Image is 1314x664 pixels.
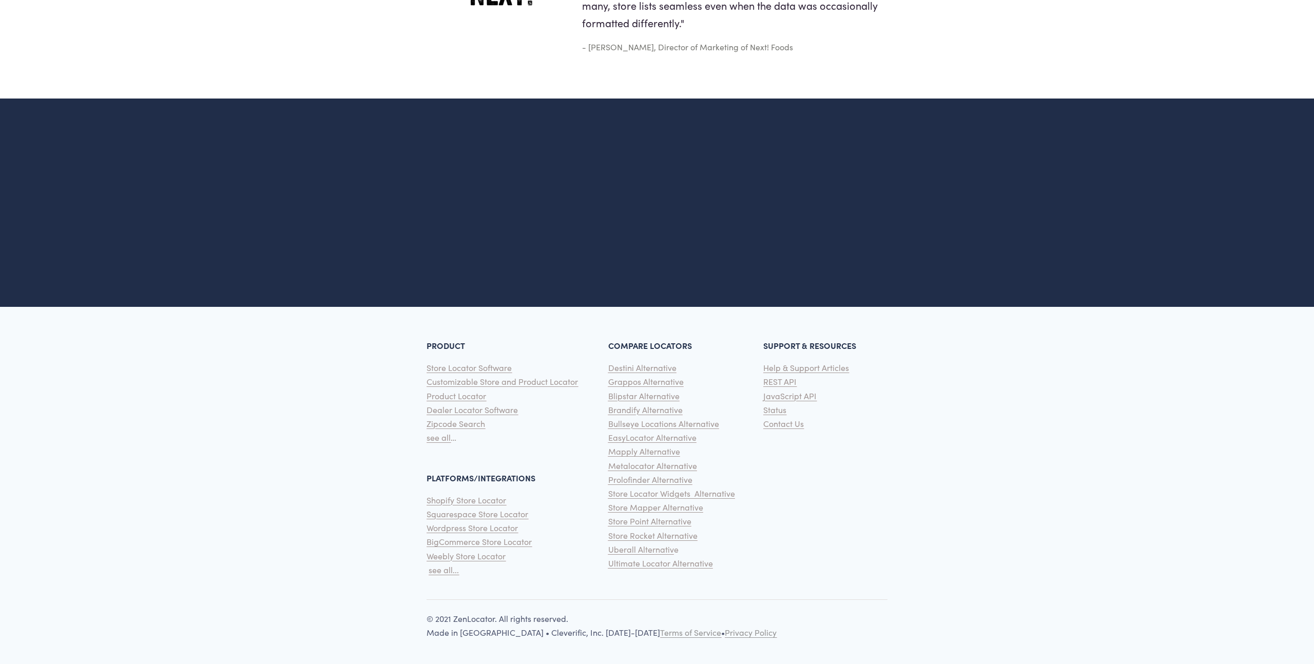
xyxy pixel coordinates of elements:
[608,376,684,387] span: Grappos Alternative
[608,432,697,443] span: EasyLocator Alternative
[608,530,698,541] span: Store Rocket Alternative
[608,389,680,403] a: Blipstar Alternative
[763,389,817,403] a: JavaScript API
[763,362,849,373] span: Help & Support Articles
[427,417,485,431] a: Zipcode Search
[608,556,713,570] a: Ultimate Locator Alternative
[608,444,680,458] a: Mapply Alternative
[608,459,697,473] a: Metalocator Alternative
[763,404,786,415] span: Status
[427,522,518,533] span: Wordpress Store Locator
[608,500,703,514] a: Store Mapper Alternative
[427,521,518,535] a: Wordpress Store Locator
[608,375,684,388] a: Grappos Alternative
[608,516,691,526] span: Store Point Alternative
[427,493,506,507] a: Shopify Store Locator
[725,626,777,639] a: Privacy Policy
[660,627,721,638] span: Terms of Service
[608,514,691,528] a: Store Point Alternative
[763,375,797,388] a: REST API
[427,389,486,403] a: Product Locator
[427,375,578,388] a: Customizable Store and Product Locator
[451,432,456,443] span: …
[427,495,506,505] span: Shopify Store Locator
[427,362,512,373] span: Store Locator Software
[427,432,451,443] span: see all
[608,542,674,556] a: Uberall Alternativ
[427,549,506,563] a: Weebly Store Locator
[427,340,465,351] strong: PRODUCT
[763,361,849,375] a: Help & Support Articles
[608,417,719,431] a: Bullseye Locations Alternative
[427,509,528,519] span: Squarespace Store Locator
[763,340,856,351] strong: SUPPORT & RESOURCES
[608,474,692,485] span: Prolofinder Alternative
[427,507,528,521] a: Squarespace Store Locator
[608,362,677,373] span: Destini Alternative
[608,390,680,401] span: Blipstar Alternative
[608,361,677,375] a: Destini Alternative
[427,472,535,483] strong: PLATFORMS/INTEGRATIONS
[427,551,506,561] span: Weebly Store Locator
[608,529,698,542] a: Store Rocket Alternative
[725,627,777,638] span: Privacy Policy
[582,42,793,52] span: - [PERSON_NAME], Director of Marketing of Next! Foods
[608,502,703,513] span: Store Mapper Alternative
[427,361,512,375] a: Store Locator Software
[427,418,485,429] span: Zipcode Search
[763,390,817,401] span: JavaScript API
[427,431,451,444] a: see all
[608,488,735,499] span: Store Locator Widgets Alternative
[608,544,674,555] span: Uberall Alternativ
[429,564,459,575] span: see all...
[608,431,697,444] a: EasyLocator Alternative
[427,376,578,387] span: Customizable Store and Product Locator
[427,536,532,547] span: BigCommerce Store Locator
[608,403,683,417] a: Brandify Alternative
[763,376,797,387] span: REST API
[608,473,692,486] a: Prolofinder Alternative
[608,418,719,429] span: Bullseye Locations Alternative
[427,390,486,401] span: Product Locator
[608,340,692,351] strong: COMPARE LOCATORS
[608,404,683,415] span: Brandify Alternative
[763,403,786,417] a: Status
[608,486,735,500] a: Store Locator Widgets Alternative
[674,544,679,555] span: e
[763,417,804,431] a: Contact Us
[427,404,518,415] span: Dealer Locator Software
[763,418,804,429] span: Contact Us
[427,535,532,549] a: BigCommerce Store Locator
[608,446,680,457] span: Mapply Alternative
[660,626,721,639] a: Terms of Service
[608,558,713,569] span: Ultimate Locator Alternative
[429,563,459,577] a: see all...
[427,612,887,639] p: © 2021 ZenLocator. All rights reserved. Made in [GEOGRAPHIC_DATA] • Cleverific, Inc. [DATE]-[DATE] •
[608,460,697,471] span: Metalocator Alternative
[427,403,518,417] a: Dealer Locator Software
